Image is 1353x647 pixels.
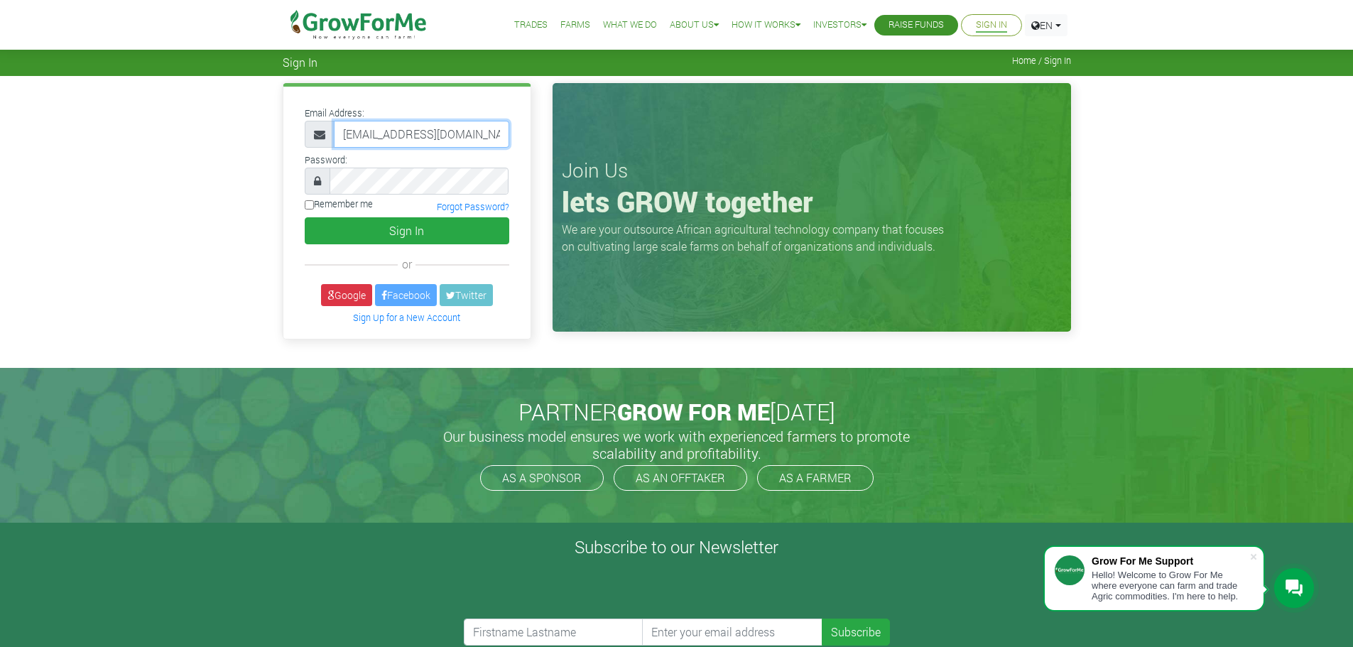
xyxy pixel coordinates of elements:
a: AS A SPONSOR [480,465,604,491]
a: Forgot Password? [437,201,509,212]
span: GROW FOR ME [617,396,770,427]
input: Remember me [305,200,314,210]
a: Investors [813,18,866,33]
label: Remember me [305,197,373,211]
a: Farms [560,18,590,33]
div: Grow For Me Support [1092,555,1249,567]
button: Sign In [305,217,509,244]
a: AS A FARMER [757,465,874,491]
label: Email Address: [305,107,364,120]
input: Enter your email address [642,619,822,646]
div: or [305,256,509,273]
a: Sign Up for a New Account [353,312,460,323]
input: Email Address [334,121,509,148]
p: We are your outsource African agricultural technology company that focuses on cultivating large s... [562,221,952,255]
a: About Us [670,18,719,33]
label: Password: [305,153,347,167]
h4: Subscribe to our Newsletter [18,537,1335,558]
a: EN [1025,14,1067,36]
a: Trades [514,18,548,33]
a: Google [321,284,372,306]
h5: Our business model ensures we work with experienced farmers to promote scalability and profitabil... [428,428,925,462]
h2: PARTNER [DATE] [288,398,1065,425]
button: Subscribe [822,619,890,646]
div: Hello! Welcome to Grow For Me where everyone can farm and trade Agric commodities. I'm here to help. [1092,570,1249,602]
a: How it Works [732,18,800,33]
iframe: reCAPTCHA [464,563,680,619]
a: What We Do [603,18,657,33]
a: Raise Funds [889,18,944,33]
a: Sign In [976,18,1007,33]
span: Home / Sign In [1012,55,1071,66]
span: Sign In [283,55,317,69]
a: AS AN OFFTAKER [614,465,747,491]
h3: Join Us [562,158,1062,183]
input: Firstname Lastname [464,619,644,646]
h1: lets GROW together [562,185,1062,219]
